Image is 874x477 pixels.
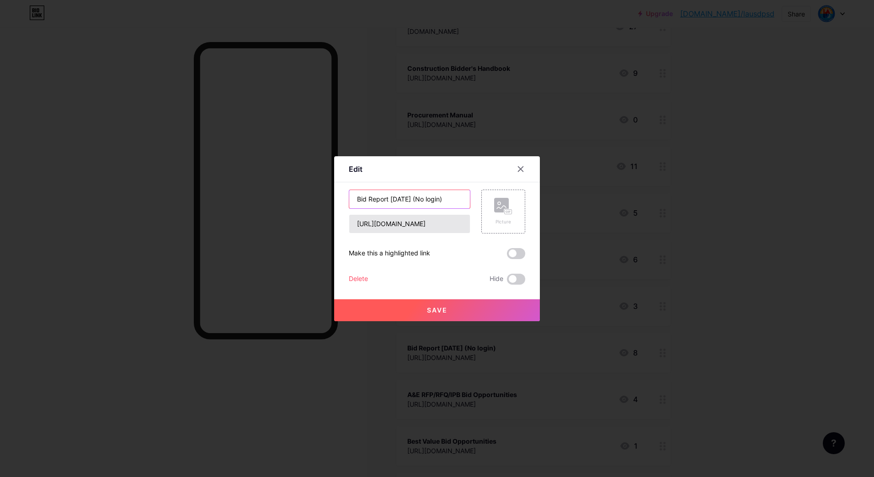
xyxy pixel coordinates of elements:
[349,215,470,233] input: URL
[494,218,512,225] div: Picture
[490,274,503,285] span: Hide
[349,190,470,208] input: Title
[349,164,362,175] div: Edit
[349,248,430,259] div: Make this a highlighted link
[334,299,540,321] button: Save
[427,306,448,314] span: Save
[349,274,368,285] div: Delete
